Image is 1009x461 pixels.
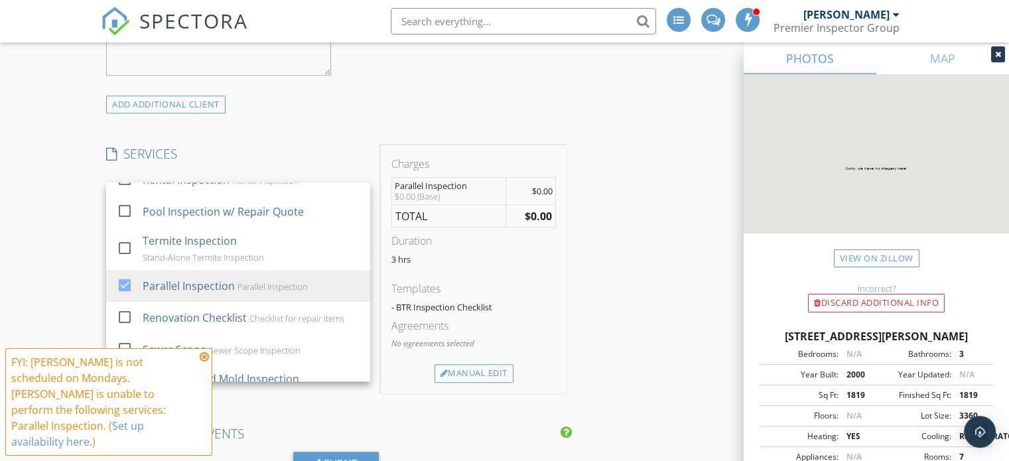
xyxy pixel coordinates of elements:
[951,389,989,401] div: 1819
[876,42,1009,74] a: MAP
[106,96,226,113] div: ADD ADDITIONAL client
[764,369,839,381] div: Year Built:
[143,233,237,249] div: Termite Inspection
[839,389,876,401] div: 1819
[808,294,945,312] div: Discard Additional info
[846,410,862,421] span: N/A
[532,185,553,197] span: $0.00
[391,318,556,334] div: Agreements
[959,369,975,380] span: N/A
[774,21,900,34] div: Premier Inspector Group
[143,204,304,220] div: Pool Inspection w/ Repair Quote
[101,18,248,46] a: SPECTORA
[391,302,556,312] div: - BTR Inspection Checklist
[209,345,301,356] div: Sewer Scope Inspection
[237,281,308,292] div: Parallel Inspection
[764,348,839,360] div: Bedrooms:
[392,204,506,228] td: TOTAL
[964,416,996,448] div: Open Intercom Messenger
[839,430,876,442] div: YES
[391,338,556,350] p: No agreements selected
[143,342,206,358] div: Sewer Scope
[834,249,919,267] a: View on Zillow
[143,310,247,326] div: Renovation Checklist
[391,281,556,296] div: Templates
[803,8,890,21] div: [PERSON_NAME]
[760,328,993,344] div: [STREET_ADDRESS][PERSON_NAME]
[951,410,989,422] div: 3360
[876,389,951,401] div: Finished Sq Ft:
[143,252,264,263] div: Stand-Alone Termite Inspection
[839,369,876,381] div: 2000
[391,254,556,265] p: 3 hrs
[391,156,556,172] div: Charges
[435,364,513,383] div: Manual Edit
[143,278,235,294] div: Parallel Inspection
[744,74,1009,265] img: streetview
[525,209,552,224] strong: $0.00
[744,42,876,74] a: PHOTOS
[764,430,839,442] div: Heating:
[876,369,951,381] div: Year Updated:
[139,7,248,34] span: SPECTORA
[106,145,370,163] h4: SERVICES
[143,371,299,387] div: Air Quality and Mold Inspection
[11,354,196,450] div: FYI: [PERSON_NAME] is not scheduled on Mondays. [PERSON_NAME] is unable to perform the following ...
[249,313,344,324] div: Checklist for repair items
[101,7,130,36] img: The Best Home Inspection Software - Spectora
[744,283,1009,294] div: Incorrect?
[846,348,862,360] span: N/A
[951,430,989,442] div: REFRIGERATOR
[764,389,839,401] div: Sq Ft:
[391,233,556,249] div: Duration
[395,180,503,191] div: Parallel Inspection
[395,191,503,202] div: $0.00 (Base)
[876,348,951,360] div: Bathrooms:
[391,8,656,34] input: Search everything...
[106,425,567,442] h4: INSPECTION EVENTS
[764,410,839,422] div: Floors:
[876,410,951,422] div: Lot Size:
[951,348,989,360] div: 3
[876,430,951,442] div: Cooling:
[232,175,299,186] div: Rental Inspection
